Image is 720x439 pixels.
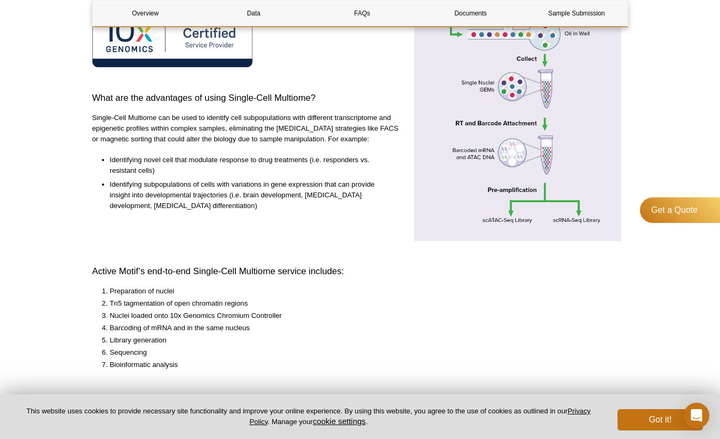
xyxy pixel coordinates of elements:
[201,1,306,26] a: Data
[684,403,709,428] div: Open Intercom Messenger
[418,1,523,26] a: Documents
[93,1,198,26] a: Overview
[92,13,252,67] img: 10X Genomics Certified Service Provider
[640,197,720,223] a: Get a Quote
[310,1,415,26] a: FAQs
[110,323,618,333] li: Barcoding of mRNA and in the same nucleus​
[110,179,390,211] li: Identifying subpopulations of cells with variations in gene expression that can provide insight i...
[92,92,400,105] h3: What are the advantages of using Single-Cell Multiome?​
[313,417,366,426] button: cookie settings
[92,265,628,278] h3: Active Motif’s end-to-end Single-Cell Multiome service includes:​
[249,407,590,425] a: Privacy Policy
[110,335,618,346] li: Library generation
[17,406,600,427] p: This website uses cookies to provide necessary site functionality and improve your online experie...
[110,298,618,309] li: Tn5 tagmentation of open chromatin regions
[618,409,703,430] button: Got it!
[110,286,618,297] li: Preparation of nuclei​
[92,113,400,145] p: Single-Cell Multiome can be used to identify cell subpopulations with different transcriptome and...
[110,155,390,176] li: Identifying novel cell that modulate response to drug treatments (i.e. responders vs. resistant c...
[526,1,627,26] a: Sample Submission
[110,310,618,321] li: Nuclei loaded onto 10x Genomics Chromium Controller​
[110,347,618,358] li: Sequencing
[110,360,618,370] li: Bioinformatic analysis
